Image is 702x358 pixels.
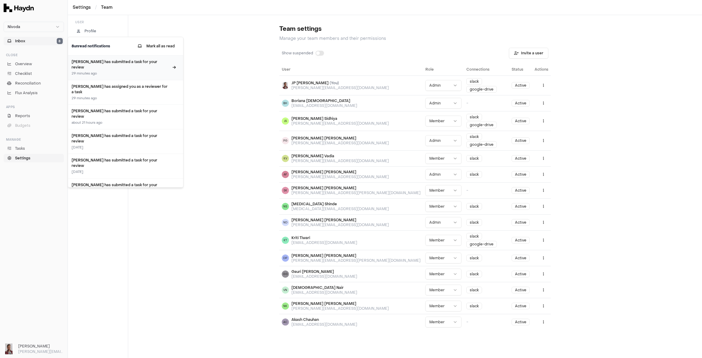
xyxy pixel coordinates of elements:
span: / [94,4,98,10]
img: Haydn Logo [4,4,34,12]
p: Kriti Tiwari [291,235,357,240]
span: Tasks [15,146,25,151]
p: [EMAIL_ADDRESS][DOMAIN_NAME] [291,240,357,245]
h2: Team settings [279,25,551,33]
div: slack [466,303,482,309]
button: Nivoda [4,22,64,32]
span: Budgets [15,123,30,128]
th: Actions [532,63,551,75]
h3: [PERSON_NAME] has submitted a task for your review [71,182,169,193]
p: [EMAIL_ADDRESS][DOMAIN_NAME] [291,290,357,295]
span: Nivoda [8,24,20,29]
div: Active [512,155,530,162]
div: slack [466,271,482,277]
span: KV [282,155,289,162]
div: Active [512,303,530,309]
button: Budgets [4,121,64,130]
li: Team [101,5,113,11]
div: google-drive [466,141,497,148]
span: Reports [15,113,30,119]
p: Show suspended [282,51,313,56]
div: 29 minutes ago [71,96,169,101]
div: Apps [4,102,64,112]
div: Active [512,203,530,210]
p: [MEDICAL_DATA] Shinde [291,202,389,206]
a: Profile [73,27,123,35]
div: Manage [4,135,64,144]
span: AC [282,318,289,326]
span: SK [282,187,289,194]
h3: [PERSON_NAME] has submitted a task for your review [71,108,169,119]
a: Overview [4,60,64,68]
button: Invite a user [509,48,548,59]
p: Manage your team members and their permissions [279,36,551,42]
a: Reports [4,112,64,120]
div: slack [466,219,482,226]
div: google-drive [466,86,497,93]
span: AF [282,171,289,178]
div: google-drive [466,122,497,128]
span: Overview [15,61,32,67]
div: Active [512,82,530,89]
a: Settings [4,154,64,162]
p: [PERSON_NAME] [PERSON_NAME] [291,170,389,174]
div: Active [512,219,530,226]
p: [PERSON_NAME][EMAIL_ADDRESS][DOMAIN_NAME] [291,85,389,90]
div: slack [466,233,482,240]
span: PG [282,137,289,144]
p: Boriana [DEMOGRAPHIC_DATA] [291,98,357,103]
th: Connections [464,63,509,75]
div: Active [512,271,530,277]
div: slack [466,287,482,293]
div: [DATE] [71,145,169,150]
h2: 8 unread notification s [71,43,110,49]
p: [EMAIL_ADDRESS][DOMAIN_NAME] [291,103,357,108]
div: [DATE] [71,170,169,175]
span: - [466,320,468,324]
p: [PERSON_NAME][EMAIL_ADDRESS][DOMAIN_NAME] [291,141,389,145]
p: [PERSON_NAME][EMAIL_ADDRESS][DOMAIN_NAME] [291,306,389,311]
span: JS [282,117,289,125]
div: slack [466,171,482,178]
p: [PERSON_NAME] Sidhiya [291,116,389,121]
span: - [466,188,468,193]
p: [DEMOGRAPHIC_DATA] Nair [291,285,357,290]
button: Inbox8 [4,37,64,45]
th: Role [423,63,464,75]
h3: [PERSON_NAME] has submitted a task for your review [71,59,169,70]
span: GG [282,270,289,278]
p: [PERSON_NAME] [PERSON_NAME] [291,186,421,190]
div: slack [466,155,482,162]
span: Checklist [15,71,32,76]
p: JP [PERSON_NAME] [291,81,389,85]
p: [EMAIL_ADDRESS][DOMAIN_NAME] [291,274,357,279]
p: [PERSON_NAME][EMAIL_ADDRESS][DOMAIN_NAME] [291,222,389,227]
span: NS [282,203,289,210]
p: [PERSON_NAME] Vadia [291,154,389,158]
h3: [PERSON_NAME] has assigned you as a reviewer for a task [71,84,169,94]
span: DP [282,254,289,262]
div: Close [4,50,64,60]
div: 29 minutes ago [71,71,169,76]
span: KT [282,237,289,244]
span: Settings [15,155,30,161]
nav: breadcrumb [73,5,113,11]
h3: [PERSON_NAME] [18,344,64,349]
p: Akash Chauhan [291,317,357,322]
div: slack [466,78,482,85]
div: Active [512,187,530,194]
button: Mark all as read [133,41,179,52]
span: (You) [330,81,339,85]
div: Active [512,237,530,244]
p: Gauri [PERSON_NAME] [291,269,357,274]
div: Active [512,319,530,325]
span: Reconciliation [15,81,41,86]
span: NK [282,302,289,310]
a: Reconciliation [4,79,64,88]
h3: [PERSON_NAME] has submitted a task for your review [71,158,169,168]
span: ND [282,219,289,226]
h3: User [73,20,123,24]
p: [PERSON_NAME][EMAIL_ADDRESS][DOMAIN_NAME] [18,349,64,354]
div: slack [466,203,482,210]
a: Settings [73,5,91,11]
